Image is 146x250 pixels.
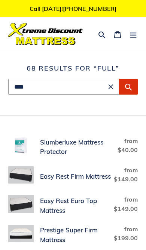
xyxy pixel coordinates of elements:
[8,64,138,72] h1: 68 results for “full”
[8,136,138,157] a: Slumberluxe Mattress Protector
[8,23,83,45] img: Xtreme Discount Mattress
[8,195,138,216] a: Easy Rest Euro Top Mattress
[8,166,138,187] a: Easy Rest Firm Mattress
[125,25,141,43] button: Menu
[106,82,115,91] button: Clear search term
[8,79,119,95] input: Search
[8,224,138,245] a: Prestige Super Firm Mattress
[119,79,138,95] button: Submit
[63,5,116,12] a: [PHONE_NUMBER]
